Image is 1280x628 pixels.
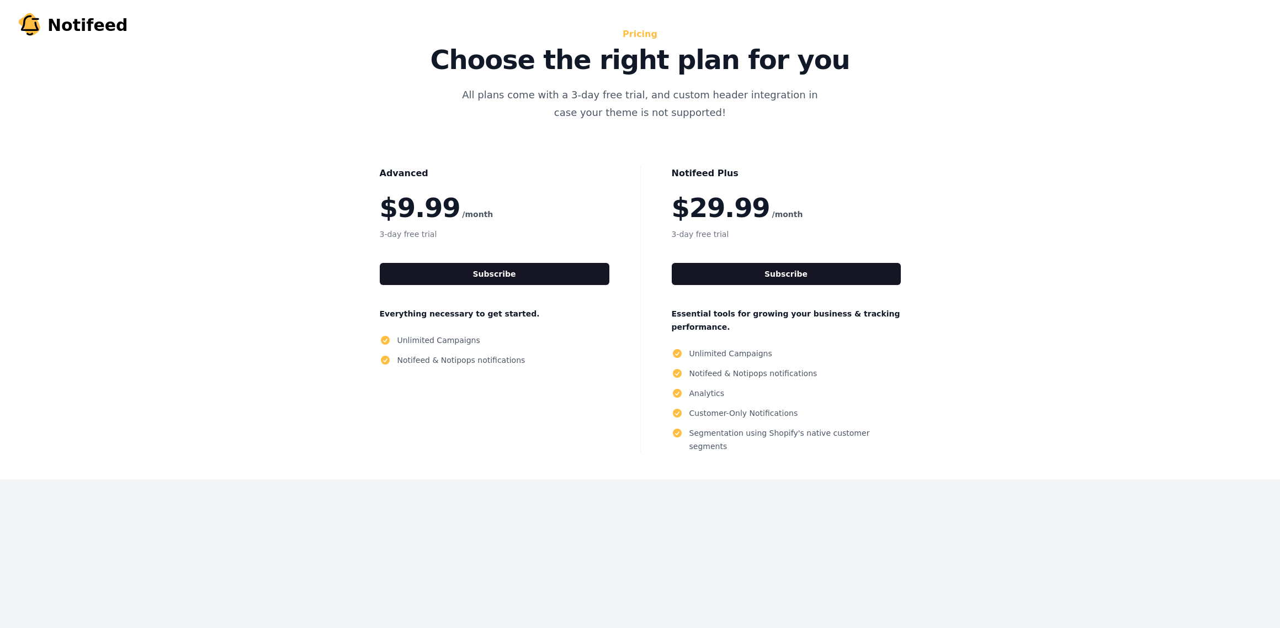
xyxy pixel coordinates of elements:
li: Unlimited Campaigns [380,334,609,347]
h2: Pricing [393,27,888,42]
h3: Notifeed Plus [672,166,901,181]
span: $9.99 [380,194,460,221]
li: Analytics [672,387,901,400]
span: /month [772,208,803,221]
p: Everything necessary to get started. [380,307,609,320]
img: Your Company [17,12,43,39]
p: Essential tools for growing your business & tracking performance. [672,307,901,334]
span: Notifeed [47,15,128,35]
li: Customer-Only Notifications [672,407,901,420]
p: 3-day free trial [380,228,609,241]
li: Notifeed & Notipops notifications [672,367,901,380]
button: Subscribe [672,263,901,285]
p: All plans come with a 3-day free trial, and custom header integration in case your theme is not s... [455,86,826,122]
li: Notifeed & Notipops notifications [380,353,609,367]
span: /month [462,208,493,221]
button: Subscribe [380,263,609,285]
h3: Advanced [380,166,609,181]
li: Segmentation using Shopify's native customer segments [672,426,901,453]
p: Choose the right plan for you [393,46,888,73]
li: Unlimited Campaigns [672,347,901,360]
span: $29.99 [672,194,770,221]
p: 3-day free trial [672,228,901,241]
